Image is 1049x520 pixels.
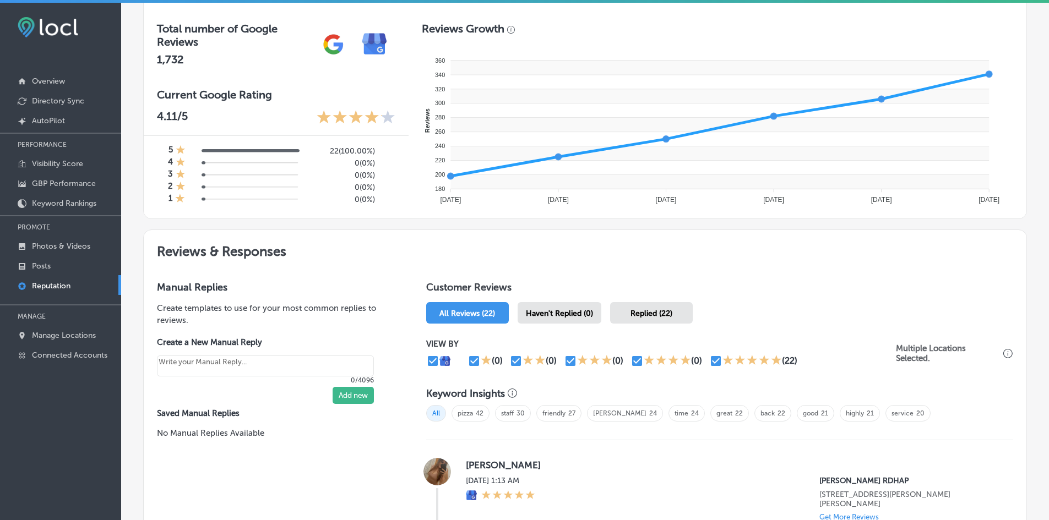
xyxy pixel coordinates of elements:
[157,408,391,418] label: Saved Manual Replies
[157,88,395,101] h3: Current Google Rating
[675,409,688,417] a: time
[458,409,473,417] a: pizza
[517,409,525,417] a: 30
[466,476,535,485] label: [DATE] 1:13 AM
[548,196,569,204] tspan: [DATE]
[32,199,96,208] p: Keyword Rankings
[649,409,657,417] a: 24
[435,114,445,121] tspan: 280
[735,409,743,417] a: 22
[354,24,395,65] img: e7ababfa220611ac49bdb491a11684a6.png
[542,409,566,417] a: friendly
[307,171,375,180] h5: 0 ( 0% )
[426,387,505,399] h3: Keyword Insights
[691,355,702,366] div: (0)
[157,376,374,384] p: 0/4096
[435,57,445,64] tspan: 360
[435,86,445,92] tspan: 320
[631,309,672,318] span: Replied (22)
[426,281,1013,298] h1: Customer Reviews
[176,157,186,169] div: 1 Star
[501,409,514,417] a: staff
[169,145,173,157] h4: 5
[435,128,445,135] tspan: 260
[435,157,445,163] tspan: 220
[157,53,313,66] h2: 1,732
[307,158,375,168] h5: 0 ( 0% )
[176,169,186,181] div: 1 Star
[426,405,446,422] span: All
[435,185,445,192] tspan: 180
[307,183,375,192] h5: 0 ( 0% )
[481,490,535,502] div: 5 Stars
[317,110,395,127] div: 4.11 Stars
[722,354,782,368] div: 5 Stars
[439,309,495,318] span: All Reviews (22)
[819,490,996,508] p: 121 W Kern Ave
[157,355,374,376] textarea: Create your Quick Reply
[821,409,828,417] a: 21
[568,409,575,417] a: 27
[32,179,96,188] p: GBP Performance
[435,171,445,178] tspan: 200
[481,354,492,368] div: 1 Star
[168,181,173,193] h4: 2
[782,355,797,366] div: (22)
[426,339,896,349] p: VIEW BY
[644,354,691,368] div: 4 Stars
[435,100,445,106] tspan: 300
[32,96,84,106] p: Directory Sync
[846,409,864,417] a: highly
[32,116,65,125] p: AutoPilot
[655,196,676,204] tspan: [DATE]
[32,242,90,251] p: Photos & Videos
[466,459,996,470] label: [PERSON_NAME]
[169,193,172,205] h4: 1
[168,169,173,181] h4: 3
[593,409,646,417] a: [PERSON_NAME]
[760,409,775,417] a: back
[422,22,504,35] h3: Reviews Growth
[803,409,818,417] a: good
[778,409,785,417] a: 22
[168,157,173,169] h4: 4
[32,159,83,168] p: Visibility Score
[612,355,623,366] div: (0)
[307,195,375,204] h5: 0 ( 0% )
[763,196,784,204] tspan: [DATE]
[691,409,699,417] a: 24
[32,281,70,291] p: Reputation
[435,143,445,149] tspan: 240
[916,409,925,417] a: 20
[157,110,188,127] p: 4.11 /5
[32,261,51,271] p: Posts
[307,146,375,156] h5: 22 ( 100.00% )
[144,230,1026,268] h2: Reviews & Responses
[819,476,996,485] p: Esmeralda Garza RDHAP
[896,343,1001,363] p: Multiple Locations Selected.
[313,24,354,65] img: gPZS+5FD6qPJAAAAABJRU5ErkJggg==
[476,409,483,417] a: 42
[979,196,999,204] tspan: [DATE]
[32,351,107,360] p: Connected Accounts
[716,409,732,417] a: great
[157,302,391,326] p: Create templates to use for your most common replies to reviews.
[546,355,557,366] div: (0)
[32,331,96,340] p: Manage Locations
[871,196,892,204] tspan: [DATE]
[157,281,391,293] h3: Manual Replies
[18,17,78,37] img: fda3e92497d09a02dc62c9cd864e3231.png
[867,409,874,417] a: 21
[157,337,374,347] label: Create a New Manual Reply
[333,387,374,404] button: Add new
[526,309,593,318] span: Haven't Replied (0)
[176,181,186,193] div: 1 Star
[424,108,431,133] text: Reviews
[176,145,186,157] div: 1 Star
[157,22,313,48] h3: Total number of Google Reviews
[492,355,503,366] div: (0)
[577,354,612,368] div: 3 Stars
[32,76,65,86] p: Overview
[435,72,445,78] tspan: 340
[523,354,546,368] div: 2 Stars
